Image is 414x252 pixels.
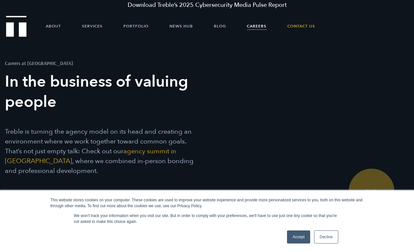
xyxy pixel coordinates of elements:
[74,213,340,225] p: We won't track your information when you visit our site. But in order to comply with your prefere...
[46,16,61,36] a: About
[5,61,196,66] h1: Careers at [GEOGRAPHIC_DATA]
[287,16,315,36] a: Contact Us
[7,16,26,36] a: Treble Homepage
[314,230,338,244] a: Decline
[5,72,196,112] h3: In the business of valuing people
[349,169,394,214] a: Watch Video
[50,197,364,209] div: This website stores cookies on your computer. These cookies are used to improve your website expe...
[5,147,176,165] a: agency summit in [GEOGRAPHIC_DATA]
[169,16,193,36] a: News Hub
[214,16,226,36] a: Blog
[287,230,310,244] a: Accept
[123,16,149,36] a: Portfolio
[82,16,103,36] a: Services
[6,16,27,37] img: Treble logo
[5,127,196,176] p: Treble is turning the agency model on its head and creating an environment where we work together...
[247,16,266,36] a: Careers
